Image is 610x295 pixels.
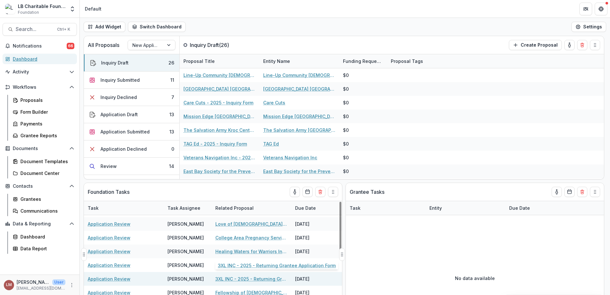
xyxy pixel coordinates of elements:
div: Proposal Tags [387,54,467,68]
button: Calendar [564,187,575,197]
button: Drag [339,248,345,261]
div: [DATE] [291,217,339,231]
a: Mission Edge [GEOGRAPHIC_DATA] [263,113,335,120]
a: Care Cuts - 2025 - Inquiry Form [183,99,253,106]
div: 26 [168,59,174,66]
span: Activity [13,69,67,75]
div: Funding Requested [339,58,387,64]
div: Related Proposal [212,201,291,215]
button: Delete card [577,40,587,50]
span: Search... [16,26,53,32]
button: Application Submitted13 [84,123,179,140]
a: 3XL INC - 2025 - Returning Grantee Application Form [215,276,287,282]
div: Dashboard [20,233,72,240]
div: Related Proposal [212,205,257,211]
div: [PERSON_NAME] [167,262,204,269]
a: Healing Waters for Warriors Inc. - 2025 - Grant Funding Request Requirements and Questionnaires [215,248,287,255]
div: Payments [20,120,72,127]
button: Search... [3,23,77,36]
div: Entity [426,205,446,211]
button: Open Documents [3,143,77,154]
p: [PERSON_NAME] [17,279,50,285]
p: Grantee Tasks [350,188,384,196]
span: Notifications [13,43,67,49]
div: $0 [343,86,349,92]
div: Grantee Reports [20,132,72,139]
a: Love of [DEMOGRAPHIC_DATA] [[DEMOGRAPHIC_DATA]] Fellowship - 2025 - Grant Funding Request Require... [215,221,287,227]
div: $0 [343,72,349,79]
a: Application Review [88,234,130,241]
button: Open Workflows [3,82,77,92]
span: Foundation [18,10,39,15]
button: Settings [571,22,606,32]
a: East Bay Society for the Prevention of Cruelty to Animals [263,168,335,175]
div: $0 [343,140,349,147]
a: Veterans Navigation Inc - 2025 - Inquiry Form [183,154,256,161]
div: Task [84,201,164,215]
div: $0 [343,127,349,133]
button: Switch Dashboard [128,22,186,32]
a: Proposals [10,95,77,105]
a: Application Review [88,221,130,227]
div: Due Date [291,201,339,215]
p: All Proposals [88,41,119,49]
a: Application Review [88,262,130,269]
a: [GEOGRAPHIC_DATA] [GEOGRAPHIC_DATA] - 2025 - Inquiry Form [183,86,256,92]
a: Document Center [10,168,77,178]
div: Due Date [291,205,320,211]
div: Ctrl + K [56,26,71,33]
div: Document Center [20,170,72,177]
p: Inquiry Draft ( 26 ) [190,41,238,49]
button: Application Declined0 [84,140,179,158]
div: Entity [426,201,505,215]
div: Proposal Title [180,58,219,64]
button: Open Activity [3,67,77,77]
div: [DATE] [291,258,339,272]
a: Form Builder [10,107,77,117]
a: Line-Up Community [DEMOGRAPHIC_DATA] [263,72,335,79]
div: Proposal Title [180,54,259,68]
div: Task [346,205,364,211]
div: Task [84,205,102,211]
button: Drag [81,248,87,261]
button: toggle-assigned-to-me [564,40,575,50]
div: Inquiry Submitted [100,77,140,83]
div: 0 [171,146,174,152]
a: Application Review [88,248,130,255]
div: Application Draft [100,111,138,118]
div: Proposals [20,97,72,103]
a: East Bay Society for the Prevention of Cruelty to Animals - 2025 - Inquiry Form [183,168,256,175]
button: Partners [579,3,592,15]
div: Grantees [20,196,72,202]
button: Application Draft13 [84,106,179,123]
div: Funding Requested [339,54,387,68]
a: Application Review [88,276,130,282]
button: Inquiry Submitted11 [84,72,179,89]
img: LB Charitable Foundation [5,4,15,14]
div: Task [346,201,426,215]
div: Inquiry Draft [101,59,129,66]
div: Due Date [505,201,553,215]
a: Veterans Navigation Inc [263,154,317,161]
div: Default [85,5,101,12]
button: Delete card [577,187,587,197]
div: $0 [343,154,349,161]
div: Task Assignee [164,201,212,215]
span: Data & Reporting [13,221,67,227]
div: Loida Mendoza [6,283,12,287]
button: toggle-assigned-to-me [552,187,562,197]
button: Drag [328,187,338,197]
a: Grantees [10,194,77,204]
p: No data available [455,275,495,282]
div: [DATE] [291,272,339,286]
a: Line-Up Community [DEMOGRAPHIC_DATA] - 2025 - Inquiry Form [183,72,256,79]
nav: breadcrumb [82,4,104,13]
span: Contacts [13,184,67,189]
a: TAG Ed - 2025 - Inquiry Form [183,140,247,147]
